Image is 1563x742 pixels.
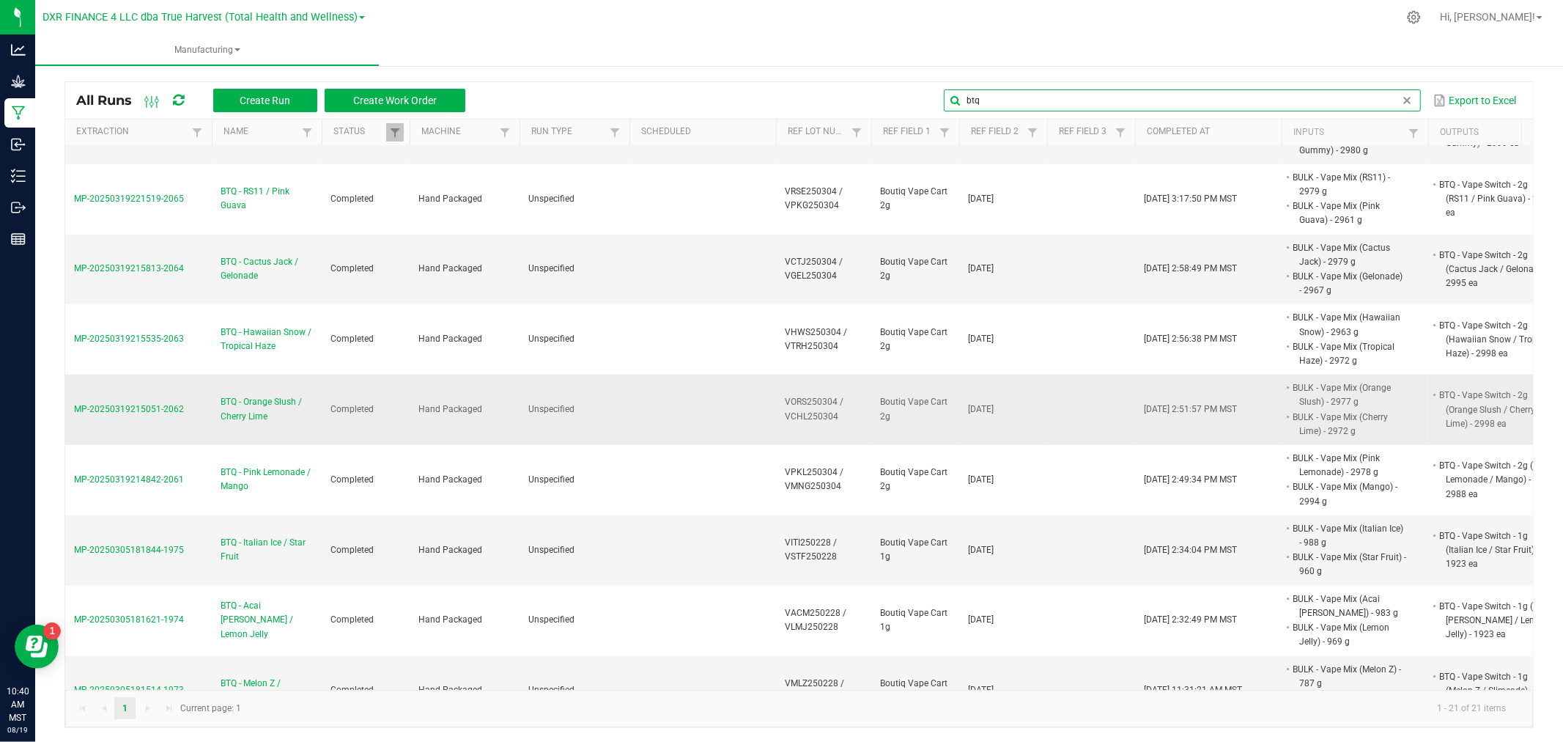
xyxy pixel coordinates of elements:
[1290,199,1406,227] li: BULK - Vape Mix (Pink Guava) - 2961 g
[1144,263,1237,273] span: [DATE] 2:58:49 PM MST
[35,35,379,66] a: Manufacturing
[880,608,947,632] span: Boutiq Vape Cart 1g
[221,255,313,283] span: BTQ - Cactus Jack / Gelonade
[418,685,482,695] span: Hand Packaged
[418,194,482,204] span: Hand Packaged
[15,625,59,669] iframe: Resource center
[35,44,379,56] span: Manufacturing
[1282,120,1428,146] th: Inputs
[11,106,26,120] inline-svg: Manufacturing
[785,257,843,281] span: VCTJ250304 / VGEL250304
[240,95,290,106] span: Create Run
[333,126,385,138] a: StatusSortable
[1437,599,1553,642] li: BTQ - Vape Switch - 1g (Acai [PERSON_NAME] / Lemon Jelly) - 1923 ea
[74,334,184,344] span: MP-20250319215535-2063
[1144,685,1242,695] span: [DATE] 11:31:21 AM MST
[74,474,184,485] span: MP-20250319214842-2061
[1437,388,1553,431] li: BTQ - Vape Switch - 2g (Orange Slush / Cherry Lime) - 2998 ea
[968,685,994,695] span: [DATE]
[11,169,26,183] inline-svg: Inventory
[1144,334,1237,344] span: [DATE] 2:56:38 PM MST
[968,614,994,625] span: [DATE]
[880,678,947,702] span: Boutiq Vape Cart 1g
[528,263,574,273] span: Unspecified
[1290,339,1406,368] li: BULK - Vape Mix (Tropical Haze) - 2972 g
[968,474,994,485] span: [DATE]
[65,690,1533,727] kendo-pager: Current page: 1
[528,545,574,555] span: Unspecified
[1290,451,1406,480] li: BULK - Vape Mix (Pink Lemonade) - 2978 g
[785,467,843,491] span: VPKL250304 / VMNG250304
[785,678,844,702] span: VMLZ250228 / VSLM250228
[7,724,29,735] p: 08/19
[968,263,994,273] span: [DATE]
[76,88,476,113] div: All Runs
[74,685,184,695] span: MP-20250305181514-1973
[1144,404,1237,414] span: [DATE] 2:51:57 PM MST
[1437,177,1553,221] li: BTQ - Vape Switch - 2g (RS11 / Pink Guava) - 2998 ea
[1430,88,1520,113] button: Export to Excel
[43,622,61,640] iframe: Resource center unread badge
[1290,240,1406,269] li: BULK - Vape Mix (Cactus Jack) - 2979 g
[968,545,994,555] span: [DATE]
[528,194,574,204] span: Unspecified
[1290,620,1406,649] li: BULK - Vape Mix (Lemon Jelly) - 969 g
[330,474,374,485] span: Completed
[418,545,482,555] span: Hand Packaged
[1144,614,1237,625] span: [DATE] 2:32:49 PM MST
[1437,529,1553,572] li: BTQ - Vape Switch - 1g (Italian Ice / Star Fruit) - 1923 ea
[528,334,574,344] span: Unspecified
[936,123,953,142] a: Filter
[74,404,184,414] span: MP-20250319215051-2062
[7,685,29,724] p: 10:40 AM MST
[1405,124,1422,142] a: Filter
[11,200,26,215] inline-svg: Outbound
[114,697,136,719] a: Page 1
[968,194,994,204] span: [DATE]
[418,614,482,625] span: Hand Packaged
[883,126,935,138] a: Ref Field 1Sortable
[1405,10,1423,24] div: Manage settings
[848,123,865,142] a: Filter
[330,685,374,695] span: Completed
[528,685,574,695] span: Unspecified
[221,677,313,705] span: BTQ - Melon Z / Slimeade
[1144,545,1237,555] span: [DATE] 2:34:04 PM MST
[968,404,994,414] span: [DATE]
[1290,269,1406,298] li: BULK - Vape Mix (Gelonade) - 2967 g
[298,123,316,142] a: Filter
[528,404,574,414] span: Unspecified
[1290,521,1406,550] li: BULK - Vape Mix (Italian Ice) - 988 g
[330,404,374,414] span: Completed
[11,137,26,152] inline-svg: Inbound
[11,43,26,57] inline-svg: Analytics
[386,123,404,142] a: Filter
[418,263,482,273] span: Hand Packaged
[785,537,837,562] span: VITI250228 / VSTF250228
[968,334,994,344] span: [DATE]
[188,123,206,142] a: Filter
[880,257,947,281] span: Boutiq Vape Cart 2g
[330,614,374,625] span: Completed
[223,126,298,138] a: NameSortable
[1437,669,1553,713] li: BTQ - Vape Switch - 1g (Melon Z / Slimeade) - 1921 ea
[944,89,1420,111] input: Search by Run Name, Extraction, Machine, or Lot Number
[1440,11,1535,23] span: Hi, [PERSON_NAME]!
[330,194,374,204] span: Completed
[785,327,847,351] span: VHWS250304 / VTRH250304
[221,599,313,642] span: BTQ - Acai [PERSON_NAME] / Lemon Jelly
[880,467,947,491] span: Boutiq Vape Cart 2g
[421,126,495,138] a: MachineSortable
[785,186,843,210] span: VRSE250304 / VPKG250304
[528,474,574,485] span: Unspecified
[528,614,574,625] span: Unspecified
[1024,123,1041,142] a: Filter
[1290,662,1406,691] li: BULK - Vape Mix (Melon Z) - 787 g
[1290,310,1406,339] li: BULK - Vape Mix (Hawaiian Snow) - 2963 g
[880,537,947,562] span: Boutiq Vape Cart 1g
[418,404,482,414] span: Hand Packaged
[250,697,1518,721] kendo-pager-info: 1 - 21 of 21 items
[1147,126,1276,138] a: Completed AtSortable
[43,11,358,23] span: DXR FINANCE 4 LLC dba True Harvest (Total Health and Wellness)
[213,89,317,112] button: Create Run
